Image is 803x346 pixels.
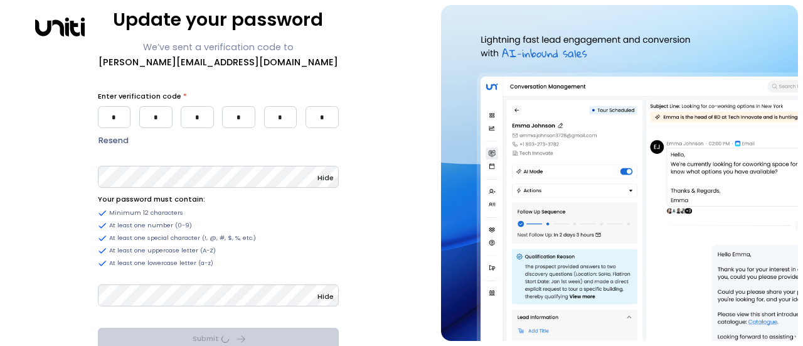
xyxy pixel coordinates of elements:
[109,259,213,268] span: At least one lowercase letter (a-z)
[98,106,131,128] input: Please enter OTP character 1
[109,246,216,255] span: At least one uppercase letter (A-Z)
[317,171,334,184] button: Hide
[113,6,323,33] p: Update your password
[98,55,338,70] span: [PERSON_NAME][EMAIL_ADDRESS][DOMAIN_NAME]
[98,133,129,148] button: Resend
[181,106,214,128] input: Please enter OTP character 3
[441,5,798,341] img: auth-hero.png
[139,106,173,128] input: Please enter OTP character 2
[222,106,255,128] input: Please enter OTP character 4
[317,173,334,183] span: Hide
[109,234,256,242] span: At least one special character (!, @, #, $, %, etc.)
[264,106,297,128] input: Please enter OTP character 5
[109,208,183,217] span: Minimum 12 characters
[98,40,338,70] p: We’ve sent a verification code to
[109,221,192,230] span: At least one number (0-9)
[317,290,334,303] button: Hide
[306,106,339,128] input: Please enter OTP character 6
[98,193,339,205] li: Your password must contain:
[98,90,339,102] label: Enter verification code
[317,291,334,301] span: Hide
